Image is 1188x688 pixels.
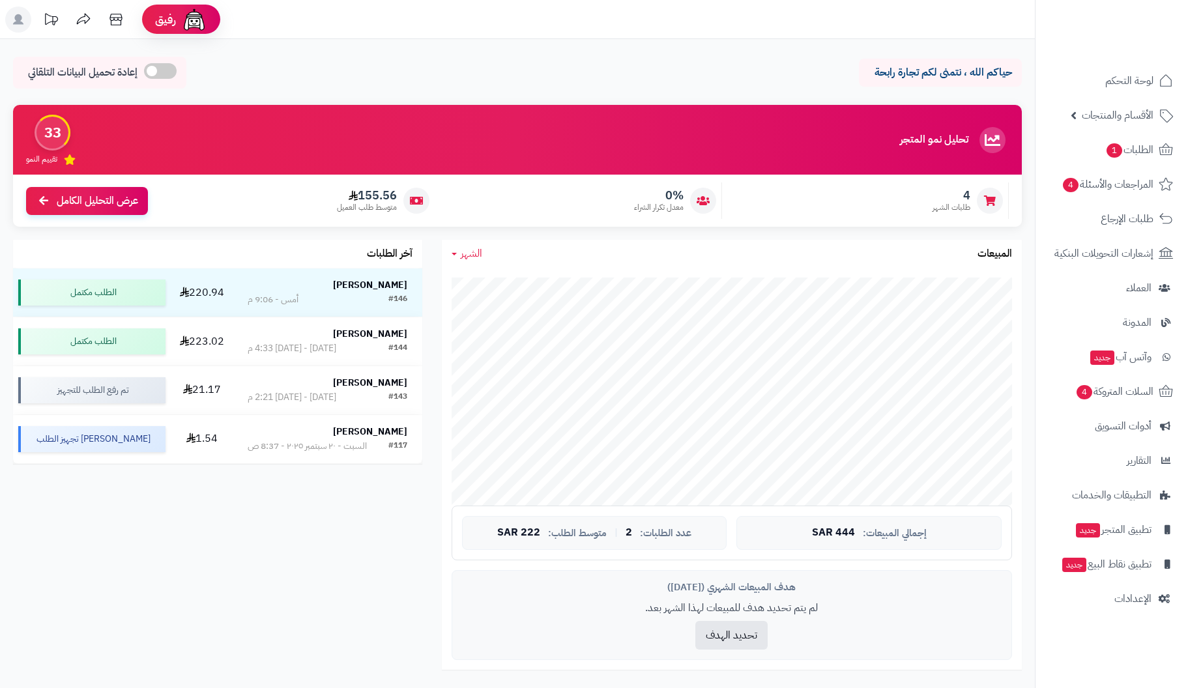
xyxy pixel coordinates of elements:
a: لوحة التحكم [1043,65,1180,96]
a: المدونة [1043,307,1180,338]
span: 2 [626,527,632,539]
a: تحديثات المنصة [35,7,67,36]
td: 1.54 [171,415,233,463]
div: السبت - ٢٠ سبتمبر ٢٠٢٥ - 8:37 ص [248,440,367,453]
div: الطلب مكتمل [18,328,166,354]
span: تقييم النمو [26,154,57,165]
span: إعادة تحميل البيانات التلقائي [28,65,138,80]
span: طلبات الشهر [933,202,970,213]
span: 155.56 [337,188,397,203]
td: 220.94 [171,268,233,317]
a: الإعدادات [1043,583,1180,614]
strong: [PERSON_NAME] [333,327,407,341]
span: متوسط الطلب: [548,528,607,539]
span: 4 [933,188,970,203]
span: جديد [1062,558,1086,572]
div: أمس - 9:06 م [248,293,298,306]
h3: المبيعات [978,248,1012,260]
span: المدونة [1123,313,1152,332]
span: التطبيقات والخدمات [1072,486,1152,504]
a: إشعارات التحويلات البنكية [1043,238,1180,269]
div: #146 [388,293,407,306]
span: متوسط طلب العميل [337,202,397,213]
a: طلبات الإرجاع [1043,203,1180,235]
span: 222 SAR [497,527,540,539]
span: طلبات الإرجاع [1101,210,1153,228]
span: معدل تكرار الشراء [634,202,684,213]
a: أدوات التسويق [1043,410,1180,442]
span: 0% [634,188,684,203]
div: #144 [388,342,407,355]
div: [PERSON_NAME] تجهيز الطلب [18,426,166,452]
div: الطلب مكتمل [18,279,166,306]
p: لم يتم تحديد هدف للمبيعات لهذا الشهر بعد. [462,601,1002,616]
a: تطبيق المتجرجديد [1043,514,1180,545]
span: رفيق [155,12,176,27]
strong: [PERSON_NAME] [333,425,407,438]
span: 4 [1063,178,1079,193]
span: وآتس آب [1089,348,1152,366]
span: 1 [1107,143,1123,158]
a: الشهر [452,246,482,261]
span: أدوات التسويق [1095,417,1152,435]
a: المراجعات والأسئلة4 [1043,169,1180,200]
a: وآتس آبجديد [1043,341,1180,373]
a: تطبيق نقاط البيعجديد [1043,549,1180,580]
span: الإعدادات [1114,590,1152,608]
img: logo-2.png [1099,10,1176,37]
span: المراجعات والأسئلة [1062,175,1153,193]
a: الطلبات1 [1043,134,1180,165]
span: إجمالي المبيعات: [863,528,927,539]
td: 21.17 [171,366,233,414]
div: #117 [388,440,407,453]
div: [DATE] - [DATE] 2:21 م [248,391,336,404]
span: التقارير [1127,451,1152,470]
strong: [PERSON_NAME] [333,376,407,390]
span: جديد [1076,523,1100,537]
span: 4 [1077,385,1093,400]
p: حياكم الله ، نتمنى لكم تجارة رابحة [869,65,1012,80]
span: لوحة التحكم [1105,72,1153,90]
h3: تحليل نمو المتجر [900,134,968,146]
span: الشهر [461,246,482,261]
td: 223.02 [171,317,233,365]
span: تطبيق نقاط البيع [1061,555,1152,573]
strong: [PERSON_NAME] [333,278,407,292]
div: [DATE] - [DATE] 4:33 م [248,342,336,355]
img: ai-face.png [181,7,207,33]
span: السلات المتروكة [1075,382,1153,401]
span: العملاء [1126,279,1152,297]
span: الأقسام والمنتجات [1082,106,1153,124]
span: تطبيق المتجر [1075,521,1152,539]
span: عدد الطلبات: [640,528,691,539]
span: إشعارات التحويلات البنكية [1054,244,1153,263]
a: التطبيقات والخدمات [1043,480,1180,511]
span: 444 SAR [812,527,855,539]
span: الطلبات [1105,141,1153,159]
div: هدف المبيعات الشهري ([DATE]) [462,580,1002,594]
a: عرض التحليل الكامل [26,187,148,215]
span: | [615,528,618,537]
span: جديد [1090,351,1114,365]
a: العملاء [1043,272,1180,304]
button: تحديد الهدف [695,621,768,650]
a: التقارير [1043,445,1180,476]
div: تم رفع الطلب للتجهيز [18,377,166,403]
a: السلات المتروكة4 [1043,376,1180,407]
div: #143 [388,391,407,404]
span: عرض التحليل الكامل [57,193,138,208]
h3: آخر الطلبات [367,248,413,260]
